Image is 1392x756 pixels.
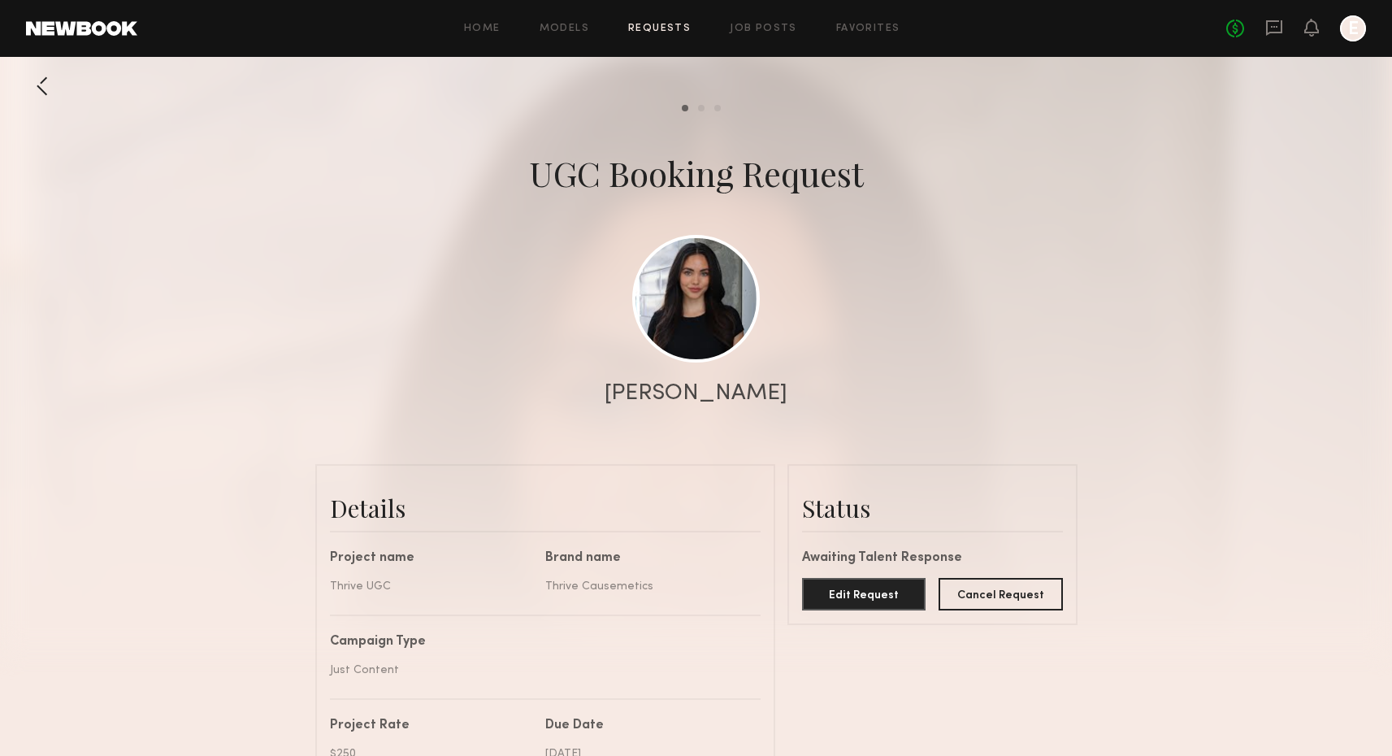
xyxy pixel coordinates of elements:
a: Models [540,24,589,34]
div: Just Content [330,662,748,679]
div: Brand name [545,552,748,565]
div: Due Date [545,719,748,732]
a: Requests [628,24,691,34]
div: Thrive Causemetics [545,578,748,595]
div: [PERSON_NAME] [605,382,787,405]
a: Favorites [836,24,900,34]
div: Thrive UGC [330,578,533,595]
div: Project Rate [330,719,533,732]
div: Status [802,492,1063,524]
button: Edit Request [802,578,926,610]
div: Details [330,492,761,524]
button: Cancel Request [939,578,1063,610]
a: E [1340,15,1366,41]
a: Job Posts [730,24,797,34]
div: UGC Booking Request [529,150,864,196]
a: Home [464,24,501,34]
div: Campaign Type [330,636,748,649]
div: Project name [330,552,533,565]
div: Awaiting Talent Response [802,552,1063,565]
